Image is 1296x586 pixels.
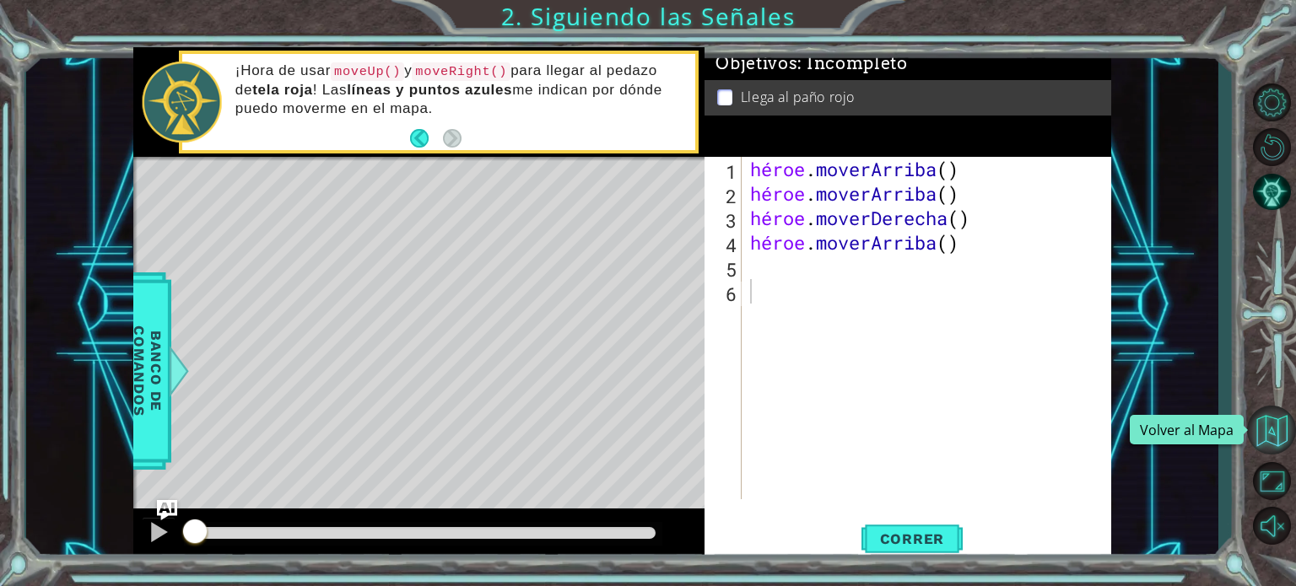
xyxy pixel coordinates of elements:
button: Opciones del Nivel [1247,83,1296,122]
button: Ctrl + P: Pause [142,517,175,551]
code: moveUp() [331,62,404,81]
font: ! Las [313,82,347,98]
button: Reiniciar nivel [1247,127,1296,167]
font: ¡Hora de usar [235,62,331,78]
font: tela roja [252,82,313,98]
font: líneas y puntos azules [347,82,512,98]
button: Maximizar Navegador [1247,461,1296,501]
font: 2 [726,184,737,208]
font: : Incompleto [797,53,907,73]
font: para llegar al pedazo de [235,62,657,98]
button: Pregúntale a la IA [157,500,177,520]
button: Shift+Enter: Ejecutar código actual. [861,519,963,559]
font: Llega al paño rojo [741,88,855,106]
font: Banco de comandos [131,325,165,416]
button: Pista AI [1247,172,1296,212]
font: me indican por dónde puedo moverme en el mapa. [235,82,662,116]
a: Volver al Mapa [1247,403,1296,459]
button: Activar sonido. [1247,506,1296,546]
font: Objetivos [715,53,797,73]
font: 5 [726,257,737,282]
button: Volver al Mapa [1247,406,1296,454]
font: Volver al Mapa [1140,421,1234,439]
font: 4 [726,233,737,257]
font: y [404,62,412,78]
font: 6 [726,282,737,306]
button: Atrás [410,129,443,148]
font: 1 [726,159,737,184]
font: Correr [880,530,945,547]
code: moveRight() [412,62,510,81]
button: Próximo [443,129,462,148]
font: 3 [726,208,737,233]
